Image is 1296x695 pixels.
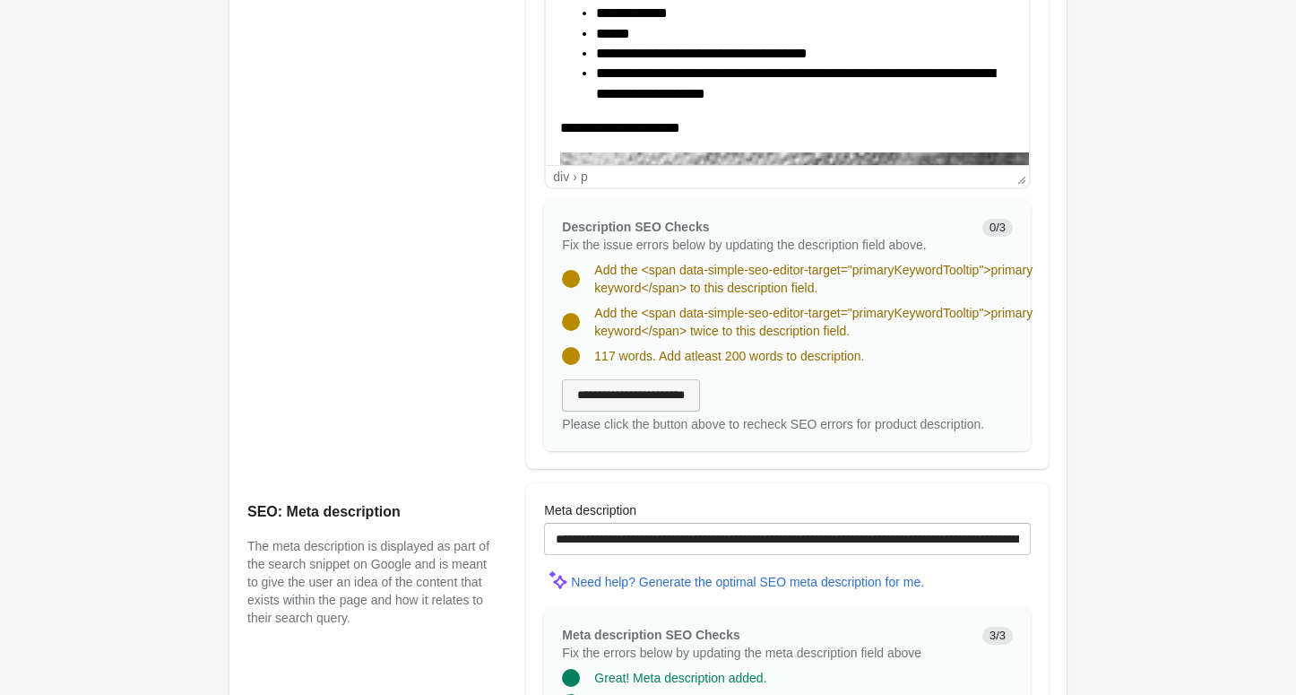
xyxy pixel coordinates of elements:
[544,566,571,593] img: MagicMinor-0c7ff6cd6e0e39933513fd390ee66b6c2ef63129d1617a7e6fa9320d2ce6cec8.svg
[562,644,968,662] p: Fix the errors below by updating the meta description field above
[562,236,968,254] p: Fix the issue errors below by updating the description field above.
[1010,166,1029,187] div: Press the Up and Down arrow keys to resize the editor.
[594,349,864,363] span: 117 words. Add atleast 200 words to description.
[553,169,569,184] div: div
[573,169,577,184] div: ›
[594,306,1032,338] span: Add the <span data-simple-seo-editor-target="primaryKeywordTooltip">primary keyword</span> twice ...
[544,501,636,519] label: Meta description
[562,220,709,234] span: Description SEO Checks
[564,566,931,598] button: Need help? Generate the optimal SEO meta description for me.
[982,219,1013,237] span: 0/3
[982,627,1013,645] span: 3/3
[594,671,766,685] span: Great! Meta description added.
[247,501,490,523] h2: SEO: Meta description
[581,169,588,184] div: p
[571,575,924,589] div: Need help? Generate the optimal SEO meta description for me.
[562,628,739,642] span: Meta description SEO Checks
[562,415,1013,433] div: Please click the button above to recheck SEO errors for product description.
[594,263,1032,295] span: Add the <span data-simple-seo-editor-target="primaryKeywordTooltip">primary keyword</span> to thi...
[247,537,490,627] p: The meta description is displayed as part of the search snippet on Google and is meant to give th...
